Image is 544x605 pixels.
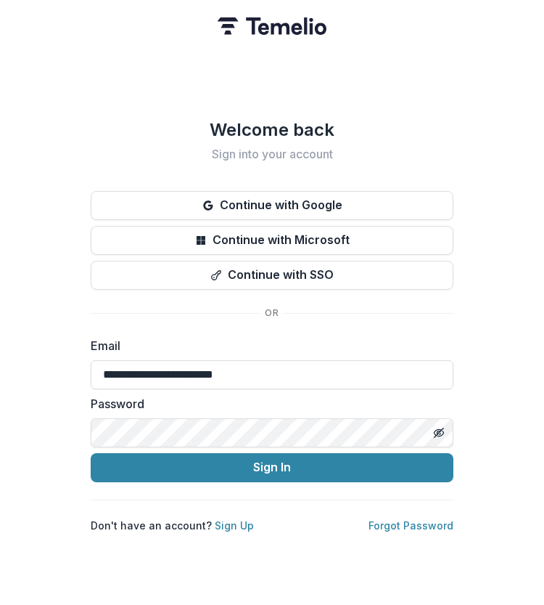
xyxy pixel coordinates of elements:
keeper-lock: Open Keeper Popup [424,366,442,383]
button: Continue with Microsoft [91,226,453,255]
button: Sign In [91,453,453,482]
label: Password [91,395,445,413]
button: Toggle password visibility [427,421,450,444]
keeper-lock: Open Keeper Popup [407,424,424,442]
label: Email [91,337,445,354]
img: Temelio [218,17,326,35]
button: Continue with Google [91,191,453,220]
h1: Welcome back [91,118,453,142]
a: Sign Up [215,519,254,532]
a: Forgot Password [368,519,453,532]
h2: Sign into your account [91,147,453,161]
button: Continue with SSO [91,261,453,290]
p: Don't have an account? [91,518,254,533]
